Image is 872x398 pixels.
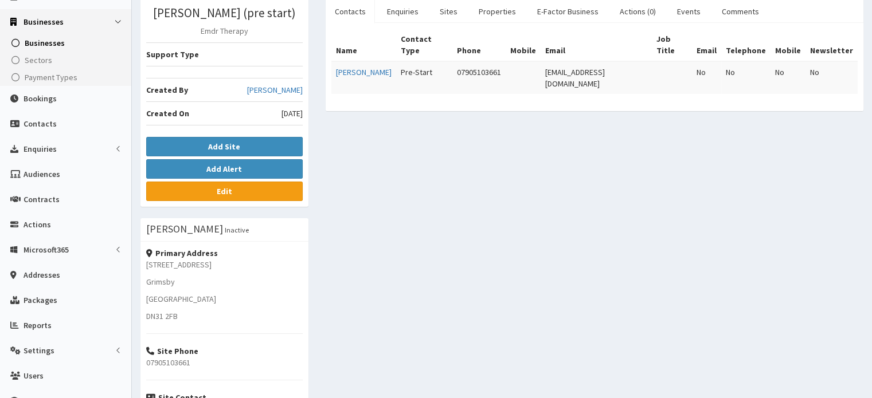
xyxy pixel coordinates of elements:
p: [GEOGRAPHIC_DATA] [146,293,303,305]
b: Support Type [146,49,199,60]
td: [EMAIL_ADDRESS][DOMAIN_NAME] [541,61,652,94]
b: Created On [146,108,189,119]
a: Payment Types [3,69,131,86]
th: Contact Type [396,29,452,61]
span: Packages [24,295,57,305]
th: Mobile [506,29,541,61]
span: Contracts [24,194,60,204]
span: Contacts [24,119,57,129]
th: Email [541,29,652,61]
p: Emdr Therapy [146,25,303,37]
td: No [805,61,858,94]
h3: [PERSON_NAME] (pre start) [146,6,303,19]
p: [STREET_ADDRESS] [146,259,303,270]
td: 07905103661 [452,61,506,94]
th: Newsletter [805,29,858,61]
strong: Site Phone [146,346,198,356]
p: Grimsby [146,276,303,287]
span: Users [24,371,44,381]
a: Sectors [3,52,131,69]
span: Bookings [24,93,57,104]
span: Audiences [24,169,60,179]
a: Businesses [3,34,131,52]
span: Microsoft365 [24,245,69,255]
td: No [692,61,721,94]
span: Sectors [25,55,52,65]
b: Created By [146,85,188,95]
span: Businesses [24,17,64,27]
td: No [771,61,805,94]
small: Inactive [225,226,249,234]
a: [PERSON_NAME] [336,67,392,77]
p: DN31 2FB [146,310,303,322]
span: Addresses [24,270,60,280]
th: Job Title [652,29,692,61]
strong: Primary Address [146,248,218,258]
h3: [PERSON_NAME] [146,224,223,234]
th: Telephone [721,29,771,61]
td: No [721,61,771,94]
button: Add Alert [146,159,303,179]
a: Edit [146,182,303,201]
th: Name [331,29,396,61]
span: Actions [24,219,51,230]
span: Reports [24,320,52,330]
th: Email [692,29,721,61]
span: Enquiries [24,144,57,154]
span: [DATE] [281,108,303,119]
b: Edit [217,186,232,196]
td: Pre-Start [396,61,452,94]
span: Businesses [25,38,65,48]
b: Add Alert [206,164,242,174]
a: [PERSON_NAME] [247,84,303,96]
th: Phone [452,29,506,61]
p: 07905103661 [146,357,303,368]
b: Add Site [208,141,240,152]
span: Payment Types [25,72,77,82]
th: Mobile [771,29,805,61]
span: Settings [24,345,54,356]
